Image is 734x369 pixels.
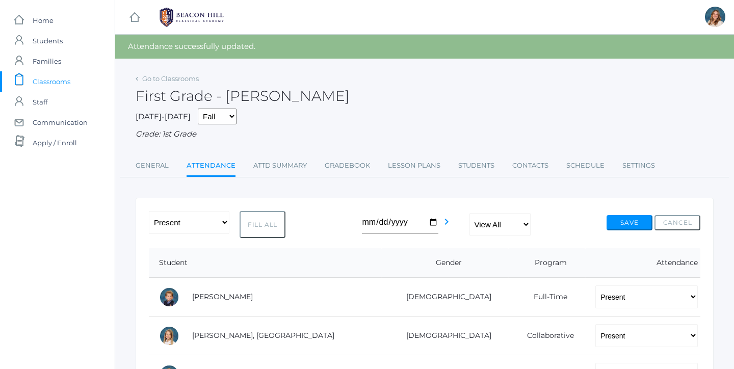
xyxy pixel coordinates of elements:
[159,326,179,346] div: Isla Armstrong
[440,220,453,230] a: chevron_right
[153,5,230,30] img: BHCALogos-05-308ed15e86a5a0abce9b8dd61676a3503ac9727e845dece92d48e8588c001991.png
[115,35,734,59] div: Attendance successfully updated.
[607,215,652,230] button: Save
[192,331,334,340] a: [PERSON_NAME], [GEOGRAPHIC_DATA]
[159,287,179,307] div: Nolan Alstot
[654,215,700,230] button: Cancel
[33,92,47,112] span: Staff
[33,10,54,31] span: Home
[508,278,585,317] td: Full-Time
[382,317,508,355] td: [DEMOGRAPHIC_DATA]
[253,155,307,176] a: Attd Summary
[382,278,508,317] td: [DEMOGRAPHIC_DATA]
[136,155,169,176] a: General
[705,7,725,27] div: Liv Barber
[458,155,494,176] a: Students
[136,112,191,121] span: [DATE]-[DATE]
[585,248,700,278] th: Attendance
[566,155,605,176] a: Schedule
[33,133,77,153] span: Apply / Enroll
[192,292,253,301] a: [PERSON_NAME]
[325,155,370,176] a: Gradebook
[382,248,508,278] th: Gender
[187,155,235,177] a: Attendance
[149,248,382,278] th: Student
[440,216,453,228] i: chevron_right
[142,74,199,83] a: Go to Classrooms
[33,71,70,92] span: Classrooms
[33,31,63,51] span: Students
[136,88,350,104] h2: First Grade - [PERSON_NAME]
[240,211,285,238] button: Fill All
[136,128,714,140] div: Grade: 1st Grade
[33,51,61,71] span: Families
[33,112,88,133] span: Communication
[508,248,585,278] th: Program
[622,155,655,176] a: Settings
[388,155,440,176] a: Lesson Plans
[508,317,585,355] td: Collaborative
[512,155,548,176] a: Contacts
